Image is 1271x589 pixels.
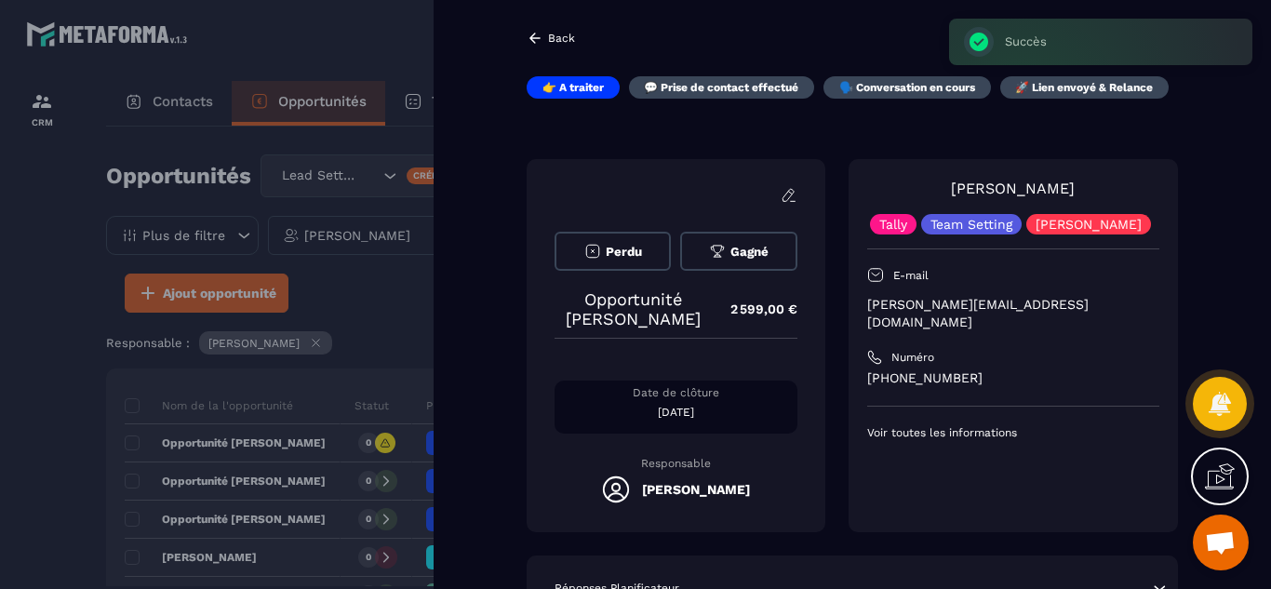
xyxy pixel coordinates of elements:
[1015,80,1153,95] p: 🚀 Lien envoyé & Relance
[930,218,1012,231] p: Team Setting
[555,457,797,470] p: Responsable
[548,32,575,45] p: Back
[606,245,642,259] span: Perdu
[712,291,797,328] p: 2 599,00 €
[680,232,796,271] button: Gagné
[867,425,1159,440] p: Voir toutes les informations
[879,218,907,231] p: Tally
[1193,515,1249,570] div: Ouvrir le chat
[839,80,975,95] p: 🗣️ Conversation en cours
[555,232,671,271] button: Perdu
[555,405,797,420] p: [DATE]
[555,385,797,400] p: Date de clôture
[867,296,1159,331] p: [PERSON_NAME][EMAIL_ADDRESS][DOMAIN_NAME]
[893,268,929,283] p: E-mail
[542,80,604,95] p: 👉 A traiter
[867,369,1159,387] p: [PHONE_NUMBER]
[730,245,769,259] span: Gagné
[1036,218,1142,231] p: [PERSON_NAME]
[644,80,798,95] p: 💬 Prise de contact effectué
[951,180,1075,197] a: [PERSON_NAME]
[555,289,712,328] p: Opportunité [PERSON_NAME]
[642,482,750,497] h5: [PERSON_NAME]
[891,350,934,365] p: Numéro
